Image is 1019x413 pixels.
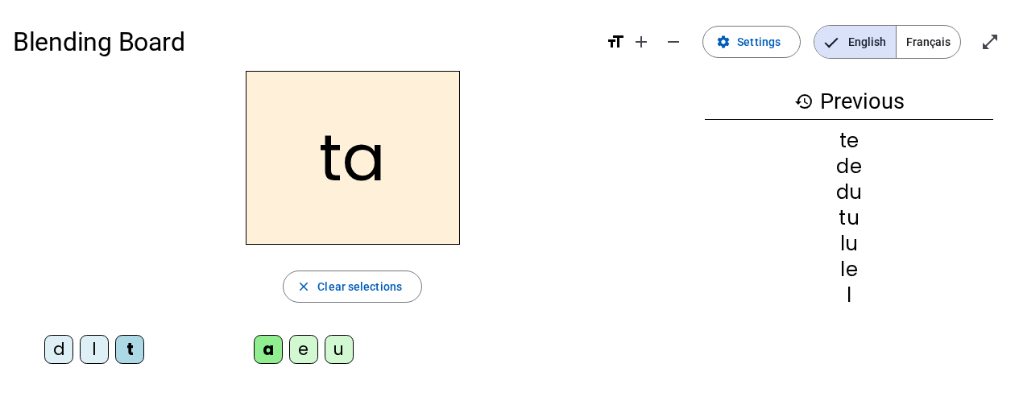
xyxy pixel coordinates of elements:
[705,286,993,305] div: l
[606,32,625,52] mat-icon: format_size
[632,32,651,52] mat-icon: add
[80,335,109,364] div: l
[974,26,1006,58] button: Enter full screen
[814,26,896,58] span: English
[44,335,73,364] div: d
[325,335,354,364] div: u
[705,183,993,202] div: du
[705,131,993,151] div: te
[705,234,993,254] div: lu
[705,260,993,279] div: le
[625,26,657,58] button: Increase font size
[716,35,731,49] mat-icon: settings
[296,279,311,294] mat-icon: close
[705,209,993,228] div: tu
[737,32,781,52] span: Settings
[657,26,690,58] button: Decrease font size
[254,335,283,364] div: a
[283,271,422,303] button: Clear selections
[794,92,814,111] mat-icon: history
[705,84,993,120] h3: Previous
[13,16,593,68] h1: Blending Board
[664,32,683,52] mat-icon: remove
[289,335,318,364] div: e
[705,157,993,176] div: de
[980,32,1000,52] mat-icon: open_in_full
[702,26,801,58] button: Settings
[897,26,960,58] span: Français
[814,25,961,59] mat-button-toggle-group: Language selection
[317,277,402,296] span: Clear selections
[246,71,460,245] h2: ta
[115,335,144,364] div: t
